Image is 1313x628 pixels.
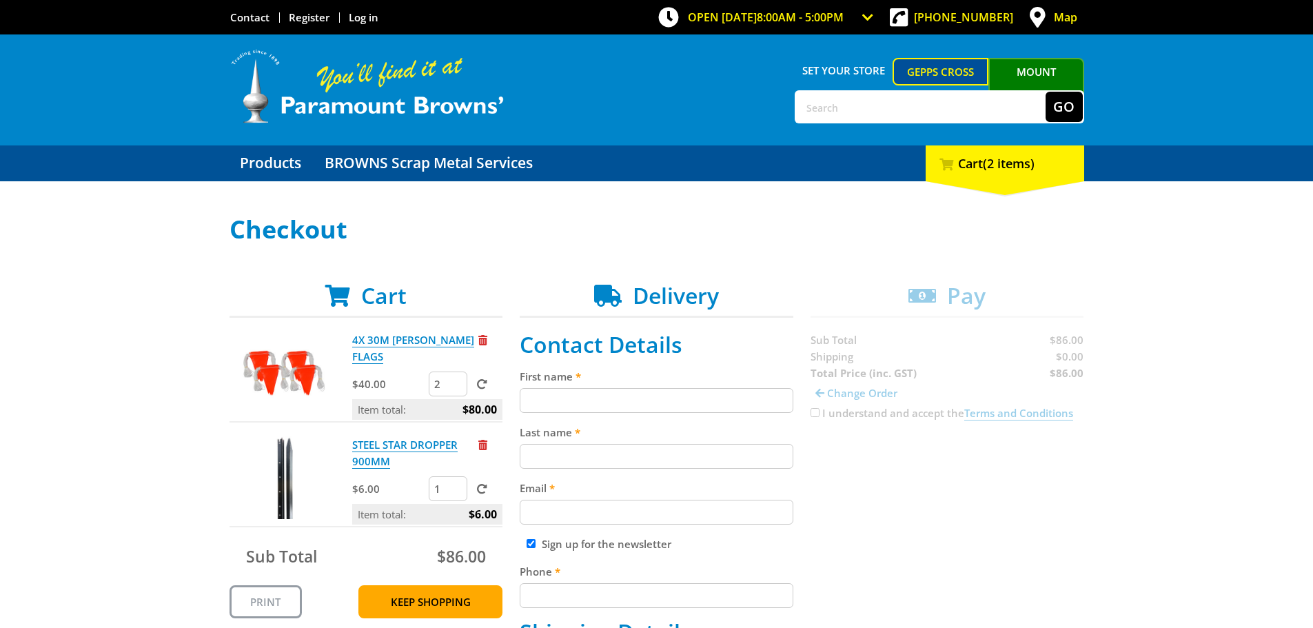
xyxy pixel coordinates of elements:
img: 4X 30M BUNTING FLAGS [243,332,325,414]
img: Paramount Browns' [230,48,505,125]
label: First name [520,368,793,385]
a: 4X 30M [PERSON_NAME] FLAGS [352,333,474,364]
a: Keep Shopping [358,585,502,618]
label: Sign up for the newsletter [542,537,671,551]
span: Set your store [795,58,893,83]
span: Sub Total [246,545,317,567]
h2: Contact Details [520,332,793,358]
label: Email [520,480,793,496]
span: 8:00am - 5:00pm [757,10,844,25]
img: STEEL STAR DROPPER 900MM [243,436,325,519]
a: Go to the BROWNS Scrap Metal Services page [314,145,543,181]
a: Remove from cart [478,438,487,452]
input: Please enter your telephone number. [520,583,793,608]
span: $80.00 [462,399,497,420]
a: Go to the registration page [289,10,329,24]
h1: Checkout [230,216,1084,243]
span: Delivery [633,281,719,310]
div: Cart [926,145,1084,181]
p: Item total: [352,504,502,525]
p: $40.00 [352,376,426,392]
p: $6.00 [352,480,426,497]
span: $6.00 [469,504,497,525]
a: Go to the Products page [230,145,312,181]
span: OPEN [DATE] [688,10,844,25]
p: Item total: [352,399,502,420]
a: Go to the Contact page [230,10,269,24]
span: $86.00 [437,545,486,567]
button: Go [1046,92,1083,122]
input: Please enter your last name. [520,444,793,469]
input: Please enter your first name. [520,388,793,413]
input: Please enter your email address. [520,500,793,525]
a: Remove from cart [478,333,487,347]
span: (2 items) [983,155,1035,172]
span: Cart [361,281,407,310]
a: Mount [PERSON_NAME] [988,58,1084,110]
a: Gepps Cross [893,58,988,85]
input: Search [796,92,1046,122]
label: Last name [520,424,793,440]
a: STEEL STAR DROPPER 900MM [352,438,458,469]
a: Print [230,585,302,618]
a: Log in [349,10,378,24]
label: Phone [520,563,793,580]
